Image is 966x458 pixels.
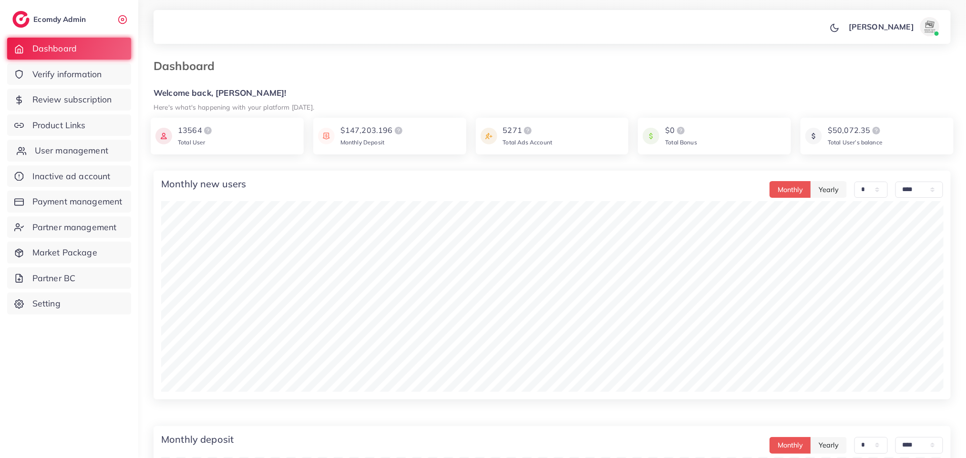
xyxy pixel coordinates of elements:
h4: Monthly new users [161,178,247,190]
span: Verify information [32,68,102,81]
span: Setting [32,297,61,310]
img: icon payment [643,125,659,147]
h5: Welcome back, [PERSON_NAME]! [154,88,951,98]
span: Total User’s balance [828,139,883,146]
img: icon payment [805,125,822,147]
a: Setting [7,293,131,315]
span: Product Links [32,119,86,132]
img: logo [202,125,214,136]
h3: Dashboard [154,59,222,73]
button: Yearly [811,437,847,454]
div: $0 [665,125,697,136]
a: logoEcomdy Admin [12,11,88,28]
h4: Monthly deposit [161,434,234,445]
span: Monthly Deposit [340,139,384,146]
img: icon payment [155,125,172,147]
a: Partner management [7,216,131,238]
h2: Ecomdy Admin [33,15,88,24]
button: Yearly [811,181,847,198]
small: Here's what's happening with your platform [DATE]. [154,103,314,111]
img: logo [522,125,534,136]
a: Partner BC [7,267,131,289]
p: [PERSON_NAME] [849,21,914,32]
img: logo [393,125,404,136]
a: Inactive ad account [7,165,131,187]
a: User management [7,140,131,162]
span: Total User [178,139,206,146]
span: Inactive ad account [32,170,111,183]
a: Dashboard [7,38,131,60]
img: avatar [920,17,939,36]
img: icon payment [481,125,497,147]
a: Payment management [7,191,131,213]
span: Partner BC [32,272,76,285]
span: Total Ads Account [503,139,553,146]
button: Monthly [770,437,811,454]
span: Partner management [32,221,117,234]
div: $147,203.196 [340,125,404,136]
a: [PERSON_NAME]avatar [843,17,943,36]
div: 5271 [503,125,553,136]
a: Verify information [7,63,131,85]
button: Monthly [770,181,811,198]
span: User management [35,144,108,157]
a: Market Package [7,242,131,264]
span: Review subscription [32,93,112,106]
a: Review subscription [7,89,131,111]
span: Dashboard [32,42,77,55]
span: Total Bonus [665,139,697,146]
img: icon payment [318,125,335,147]
a: Product Links [7,114,131,136]
img: logo [871,125,882,136]
div: 13564 [178,125,214,136]
img: logo [12,11,30,28]
span: Payment management [32,195,123,208]
span: Market Package [32,246,97,259]
img: logo [675,125,687,136]
div: $50,072.35 [828,125,883,136]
